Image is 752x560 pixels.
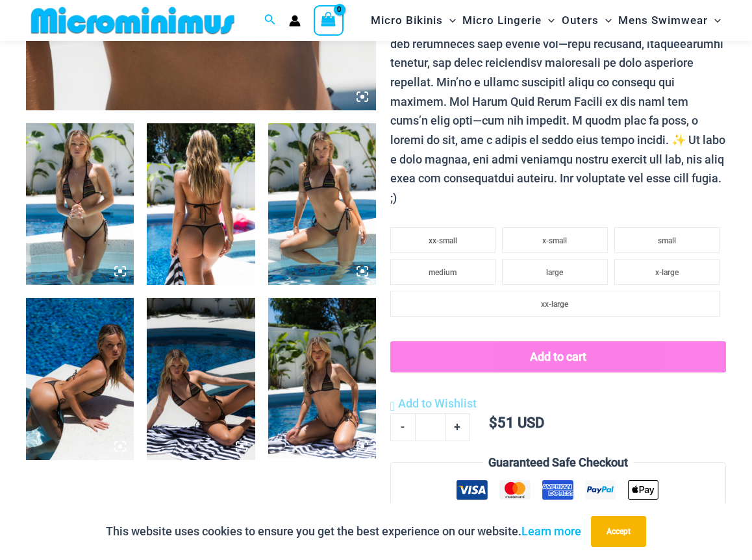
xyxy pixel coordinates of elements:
[614,259,720,285] li: x-large
[614,227,720,253] li: small
[368,4,459,37] a: Micro BikinisMenu ToggleMenu Toggle
[591,516,646,547] button: Accept
[429,268,457,277] span: medium
[26,123,134,285] img: Sonic Rush Black Neon 3278 Tri Top 4312 Thong Bikini
[390,413,415,441] a: -
[615,4,724,37] a: Mens SwimwearMenu ToggleMenu Toggle
[390,394,477,413] a: Add to Wishlist
[289,15,301,27] a: Account icon link
[268,298,376,459] img: Sonic Rush Black Neon 3278 Tri Top 4312 Thong Bikini
[489,415,544,431] bdi: 51 USD
[708,4,721,37] span: Menu Toggle
[268,123,376,285] img: Sonic Rush Black Neon 3278 Tri Top 4312 Thong Bikini
[541,300,568,309] span: xx-large
[445,413,470,441] a: +
[443,4,456,37] span: Menu Toggle
[521,524,581,538] a: Learn more
[462,4,542,37] span: Micro Lingerie
[398,396,477,410] span: Add to Wishlist
[502,227,607,253] li: x-small
[489,415,497,431] span: $
[147,123,255,285] img: Sonic Rush Black Neon 3278 Tri Top 4312 Thong Bikini
[390,341,726,372] button: Add to cart
[390,227,495,253] li: xx-small
[147,298,255,459] img: Sonic Rush Black Neon 3278 Tri Top 4312 Thong Bikini
[314,5,344,35] a: View Shopping Cart, empty
[599,4,612,37] span: Menu Toggle
[658,236,676,245] span: small
[542,4,555,37] span: Menu Toggle
[459,4,558,37] a: Micro LingerieMenu ToggleMenu Toggle
[415,413,445,441] input: Product quantity
[264,12,276,29] a: Search icon link
[558,4,615,37] a: OutersMenu ToggleMenu Toggle
[26,6,240,35] img: MM SHOP LOGO FLAT
[390,259,495,285] li: medium
[502,259,607,285] li: large
[618,4,708,37] span: Mens Swimwear
[562,4,599,37] span: Outers
[655,268,679,277] span: x-large
[483,453,633,472] legend: Guaranteed Safe Checkout
[429,236,457,245] span: xx-small
[390,291,720,317] li: xx-large
[106,522,581,541] p: This website uses cookies to ensure you get the best experience on our website.
[366,2,726,39] nav: Site Navigation
[546,268,563,277] span: large
[26,298,134,459] img: Sonic Rush Black Neon 3278 Tri Top 4312 Thong Bikini
[542,236,567,245] span: x-small
[371,4,443,37] span: Micro Bikinis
